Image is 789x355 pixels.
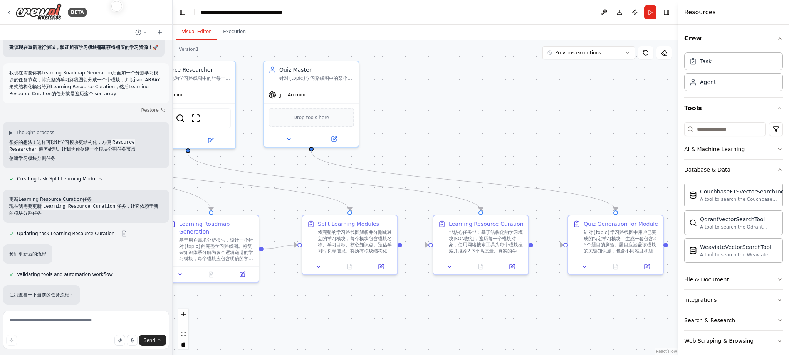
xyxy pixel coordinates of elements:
[684,160,783,180] button: Database & Data
[9,69,163,97] p: 我现在需要你将Learning Roadmap Generation后面加一个分割学习模块的任务节点，将完整的学习路线图切分成一个个模块，并以json ARRAY形式结构化输出给到Learnin...
[449,229,524,254] div: **核心任务**：基于结构化的学习模块JSON数组，遍历每一个模块对象，使用网络搜索工具为每个模块搜索并推荐2-3个高质量、真实的学习资源。 **执行流程**： 1. 解析接收到的JSON数组，...
[176,114,185,123] img: SerperDevTool
[279,66,354,74] div: Quiz Master
[16,130,54,136] span: Thought process
[656,349,677,353] a: React Flow attribution
[138,105,169,116] button: Restore
[114,335,125,346] button: Upload files
[684,276,729,283] div: File & Document
[127,335,138,346] button: Click to speak your automation idea
[584,229,658,254] div: 针对{topic}学习路线图中用户已完成的特定学习模块，生成一套包含3-5个题目的测验。题目应涵盖该模块的关键知识点，包含不同难度和题型（选择题、简答题、实践题等），帮助用户检验学习效果。
[15,3,62,21] img: Logo
[217,24,252,40] button: Execution
[302,215,398,275] div: Split Learning Modules将完整的学习路线图解析并分割成独立的学习模块，每个模块包含模块名称、学习目标、核心知识点、预估学习时长等信息。将所有模块结构化为JSON数组格式，确保...
[61,151,354,210] g: Edge from ea372c13-fce7-4920-8441-c251c47cb34c to 05c9e6e2-5e86-4ec0-864d-f450b14b5c46
[176,24,217,40] button: Visual Editor
[61,151,215,210] g: Edge from ea372c13-fce7-4920-8441-c251c47cb34c to 2dcc01a0-8f88-4545-979c-59f8dcbd62d5
[684,49,783,97] div: Crew
[9,291,74,298] p: 让我查看一下当前的任务流程：
[191,114,200,123] img: ScrapeWebsiteTool
[42,203,117,210] code: Learning Resource Curation
[68,8,87,17] div: BETA
[184,153,485,210] g: Edge from 22378e45-ff23-4322-b1af-ffd97f93e9f0 to 18151bfd-8589-45f0-8a63-3833274025ca
[9,130,13,136] span: ▶
[6,335,17,346] button: Improve this prompt
[684,337,754,345] div: Web Scraping & Browsing
[661,7,672,18] button: Hide right sidebar
[700,215,778,223] div: QdrantVectorSearchTool
[689,191,697,199] img: CouchbaseFTSVectorSearchTool
[154,28,166,37] button: Start a new chat
[555,50,601,56] span: Previous executions
[178,309,188,319] button: zoom in
[368,262,394,271] button: Open in side panel
[9,139,135,153] code: Resource Researcher
[542,46,635,59] button: Previous executions
[17,176,102,182] span: Creating task Split Learning Modules
[132,28,151,37] button: Switch to previous chat
[700,243,778,251] div: WeaviateVectorSearchTool
[229,270,255,279] button: Open in side panel
[402,241,428,249] g: Edge from 05c9e6e2-5e86-4ec0-864d-f450b14b5c46 to 18151bfd-8589-45f0-8a63-3833274025ca
[684,331,783,351] button: Web Scraping & Browsing
[294,114,329,121] span: Drop tools here
[9,44,158,51] p: 🚀
[9,155,163,162] h2: 创建学习模块分割任务
[9,251,46,257] h2: 验证更新后的流程
[179,237,254,262] div: 基于用户需求分析报告，设计一个针对{topic}的完整学习路线图。将复杂知识体系分解为多个逻辑递进的学习模块，每个模块应包含明确的学习目标、核心知识点、预估学习时长等。确保路径从基础到进阶循序渐进。
[312,135,356,144] button: Open in side panel
[9,203,163,217] p: 现在我需要更新 任务，让它依赖于新的模块分割任务：
[334,262,366,271] button: No output available
[684,145,745,153] div: AI & Machine Learning
[17,271,113,278] span: Validating tools and automation workflow
[178,309,188,349] div: React Flow controls
[684,8,716,17] h4: Resources
[178,319,188,329] button: zoom out
[684,316,735,324] div: Search & Research
[307,151,619,210] g: Edge from 1a5c0840-8f51-4796-9419-531df277c99b to 946b90a0-fa79-4425-b07e-2c3bf3d25aa7
[17,230,115,237] span: Updating task Learning Resource Curation
[140,61,236,149] div: Resource Researcher系统性地为学习路线图中的**每一个**学习模块都搜索并推荐2-3个高质量、真实的学习资源。必须确保没有任何模块被遗漏，为所有模块都提供包括权威博客文章链接、...
[684,139,783,159] button: AI & Machine Learning
[499,262,525,271] button: Open in side panel
[533,241,563,249] g: Edge from 18151bfd-8589-45f0-8a63-3833274025ca to 946b90a0-fa79-4425-b07e-2c3bf3d25aa7
[201,8,287,16] nav: breadcrumb
[144,337,155,343] span: Send
[189,136,232,145] button: Open in side panel
[700,78,716,86] div: Agent
[263,61,359,148] div: Quiz Master针对{topic}学习路线图中的某个具体学习模块，生成3-5个关键知识点的测验题目，包括选择题、简答题等不同形式，用于检验用户的学习效果gpt-4o-miniDrop to...
[9,130,54,136] button: ▶Thought process
[9,196,163,203] h2: 更新Learning Resource Curation任务
[684,290,783,310] button: Integrations
[279,75,354,81] div: 针对{topic}学习路线图中的某个具体学习模块，生成3-5个关键知识点的测验题目，包括选择题、简答题等不同形式，用于检验用户的学习效果
[9,139,163,153] p: 很好的想法！这样可以让学习模块更结构化，方便 遍历处理。让我为你创建一个模块分割任务节点：
[599,262,632,271] button: No output available
[633,262,660,271] button: Open in side panel
[318,229,393,254] div: 将完整的学习路线图解析并分割成独立的学习模块，每个模块包含模块名称、学习目标、核心知识点、预估学习时长等信息。将所有模块结构化为JSON数组格式，确保每个模块信息完整且便于后续的资源搜集任务遍历...
[318,220,379,228] div: Split Learning Modules
[700,57,712,65] div: Task
[178,329,188,339] button: fit view
[684,166,730,173] div: Database & Data
[684,310,783,330] button: Search & Research
[700,224,778,230] div: A tool to search the Qdrant database for relevant information on internal documents.
[179,46,199,52] div: Version 1
[700,196,786,202] div: A tool to search the Couchbase database for relevant information on internal documents.
[684,98,783,119] button: Tools
[684,28,783,49] button: Crew
[156,66,231,74] div: Resource Researcher
[684,269,783,289] button: File & Document
[449,220,524,228] div: Learning Resource Curation
[700,252,778,258] div: A tool to search the Weaviate database for relevant information on internal documents.
[163,215,259,283] div: Learning Roadmap Generation基于用户需求分析报告，设计一个针对{topic}的完整学习路线图。将复杂知识体系分解为多个逻辑递进的学习模块，每个模块应包含明确的学习目标、...
[9,45,153,50] strong: 建议现在重新运行测试，验证所有学习模块都能获得相应的学习资源！
[684,296,717,304] div: Integrations
[700,188,786,195] div: CouchbaseFTSVectorSearchTool
[177,7,188,18] button: Hide left sidebar
[179,220,254,236] div: Learning Roadmap Generation
[279,92,306,98] span: gpt-4o-mini
[684,180,783,269] div: Database & Data
[584,220,658,228] div: Quiz Generation for Module
[689,247,697,254] img: WeaviateVectorSearchTool
[139,335,166,346] button: Send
